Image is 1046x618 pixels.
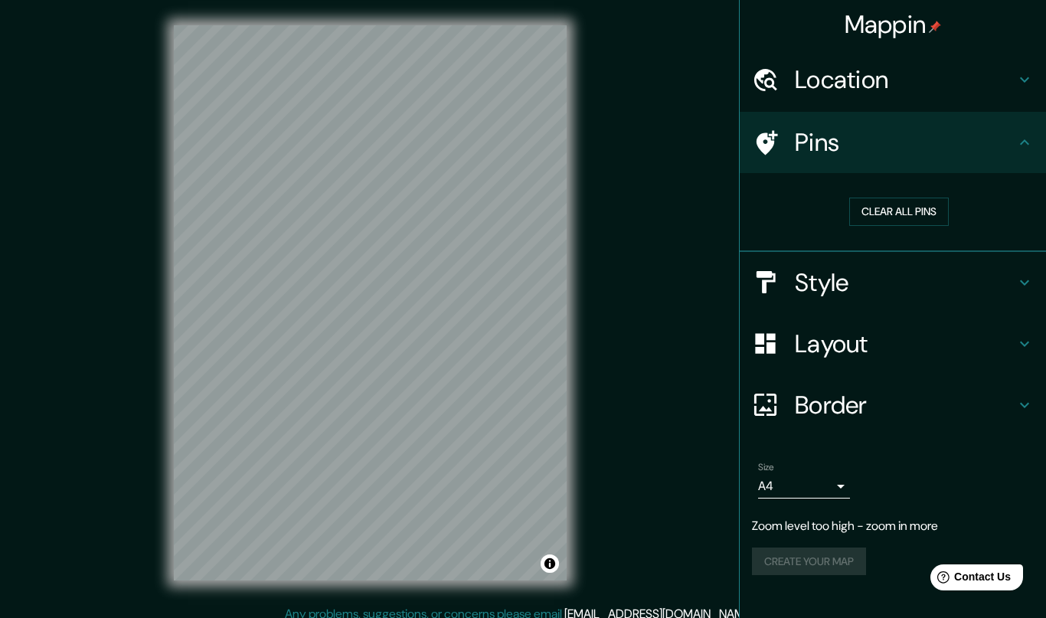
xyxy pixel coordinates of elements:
[740,374,1046,436] div: Border
[758,460,774,473] label: Size
[929,21,941,33] img: pin-icon.png
[740,313,1046,374] div: Layout
[795,64,1015,95] h4: Location
[795,390,1015,420] h4: Border
[795,329,1015,359] h4: Layout
[795,267,1015,298] h4: Style
[910,558,1029,601] iframe: Help widget launcher
[541,554,559,573] button: Toggle attribution
[845,9,942,40] h4: Mappin
[758,474,850,499] div: A4
[174,25,567,580] canvas: Map
[740,49,1046,110] div: Location
[740,252,1046,313] div: Style
[849,198,949,226] button: Clear all pins
[795,127,1015,158] h4: Pins
[740,112,1046,173] div: Pins
[752,517,1034,535] p: Zoom level too high - zoom in more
